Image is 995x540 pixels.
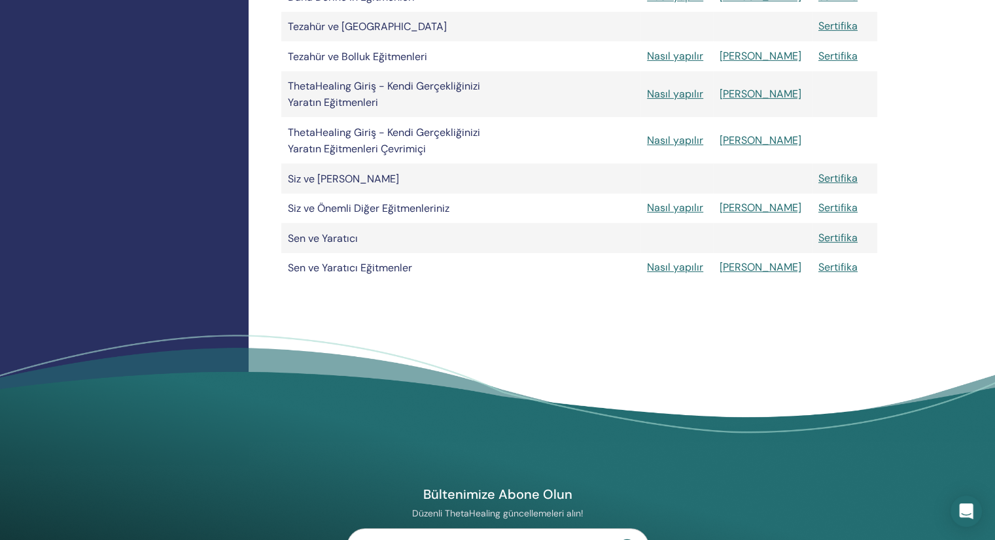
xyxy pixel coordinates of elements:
a: Nasıl yapılır [647,133,703,147]
a: [PERSON_NAME] [720,133,801,147]
a: Sertifika [818,201,858,214]
div: Intercom Messenger'ı açın [951,496,982,527]
a: Sertifika [818,171,858,185]
a: Sertifika [818,260,858,274]
font: Siz ve [PERSON_NAME] [288,172,399,186]
a: Nasıl yapılır [647,87,703,101]
a: [PERSON_NAME] [720,87,801,101]
font: ThetaHealing Giriş - Kendi Gerçekliğinizi Yaratın Eğitmenleri Çevrimiçi [288,126,480,156]
a: Sertifika [818,19,858,33]
font: Bültenimize Abone Olun [423,486,572,503]
a: Nasıl yapılır [647,49,703,63]
font: Sen ve Yaratıcı Eğitmenler [288,261,412,275]
a: Nasıl yapılır [647,201,703,214]
font: Sen ve Yaratıcı [288,231,358,245]
font: Tezahür ve [GEOGRAPHIC_DATA] [288,20,447,33]
a: [PERSON_NAME] [720,49,801,63]
a: Sertifika [818,49,858,63]
a: [PERSON_NAME] [720,260,801,274]
font: Düzenli ThetaHealing güncellemeleri alın! [412,507,584,519]
a: Nasıl yapılır [647,260,703,274]
font: Tezahür ve Bolluk Eğitmenleri [288,50,427,63]
font: ThetaHealing Giriş - Kendi Gerçekliğinizi Yaratın Eğitmenleri [288,79,480,109]
a: [PERSON_NAME] [720,201,801,214]
a: Sertifika [818,231,858,245]
font: Siz ve Önemli Diğer Eğitmenleriniz [288,201,449,215]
